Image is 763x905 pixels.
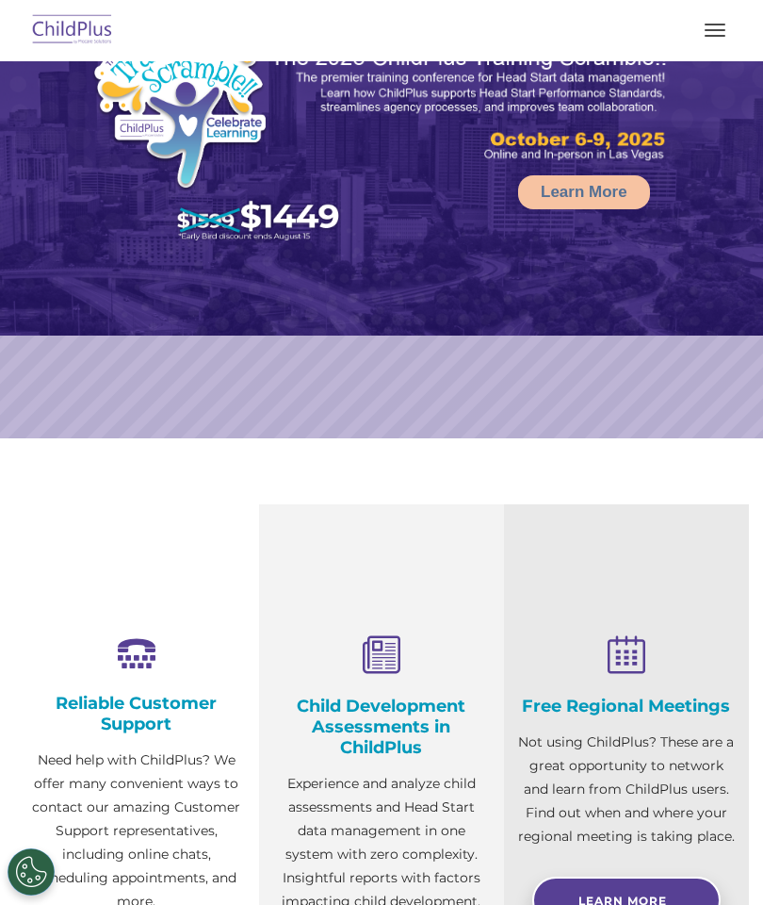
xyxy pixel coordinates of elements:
h4: Child Development Assessments in ChildPlus [273,696,490,758]
a: Learn More [518,175,650,209]
h4: Free Regional Meetings [518,696,735,716]
img: ChildPlus by Procare Solutions [28,8,117,53]
h4: Reliable Customer Support [28,693,245,734]
button: Cookies Settings [8,848,55,896]
p: Not using ChildPlus? These are a great opportunity to network and learn from ChildPlus users. Fin... [518,731,735,848]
